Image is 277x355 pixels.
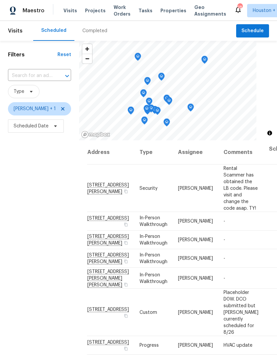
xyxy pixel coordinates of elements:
span: [PERSON_NAME] + 1 [14,106,56,112]
button: Copy Address [123,346,129,352]
button: Zoom out [82,54,92,63]
span: Tasks [138,8,152,13]
div: Map marker [128,106,134,117]
span: [PERSON_NAME] [178,256,213,261]
span: Scheduled Date [14,123,48,129]
span: - [224,238,225,242]
button: Copy Address [123,281,129,287]
span: [PERSON_NAME] [178,343,213,348]
div: Map marker [151,106,158,116]
h1: Filters [8,51,57,58]
span: Projects [85,7,106,14]
span: Visits [63,7,77,14]
span: In-Person Walkthrough [139,234,167,246]
span: Type [14,88,24,95]
button: Toggle attribution [266,129,274,137]
th: Type [134,140,173,165]
div: Map marker [141,116,148,127]
span: [PERSON_NAME] [178,310,213,315]
div: Scheduled [41,27,66,34]
span: Toggle attribution [268,129,272,137]
span: In-Person Walkthrough [139,272,167,284]
span: Security [139,186,157,190]
button: Copy Address [123,240,129,246]
div: Reset [57,51,71,58]
div: Map marker [154,107,161,117]
div: Map marker [201,56,208,66]
div: Map marker [158,73,165,83]
div: Map marker [163,95,170,105]
div: Map marker [135,53,141,63]
span: - [224,219,225,224]
div: Map marker [187,104,194,114]
span: [PERSON_NAME] [178,219,213,224]
th: Assignee [173,140,218,165]
span: HVAC update [224,343,252,348]
button: Copy Address [123,222,129,228]
span: Visits [8,24,23,38]
span: Placeholder D0W. DCO submitted but [PERSON_NAME] currently scheduled for 8/26 [224,290,258,334]
span: Rental Scammer has obtained the LB code. Please visit and change the code asap. TY! [224,166,258,210]
span: [PERSON_NAME] [178,238,213,242]
th: Comments [218,140,264,165]
span: Schedule [241,27,264,35]
button: Copy Address [123,188,129,194]
span: [PERSON_NAME] [178,276,213,280]
div: Map marker [144,77,151,87]
button: Schedule [236,24,269,38]
span: [PERSON_NAME] [178,186,213,190]
span: In-Person Walkthrough [139,253,167,264]
div: Map marker [143,105,150,115]
div: Map marker [146,98,152,108]
div: 18 [237,4,242,11]
div: Map marker [148,105,154,115]
span: Properties [160,7,186,14]
span: Geo Assignments [194,4,226,17]
span: - [224,276,225,280]
button: Zoom in [82,44,92,54]
span: Work Orders [114,4,131,17]
canvas: Map [79,41,256,140]
button: Open [62,71,72,81]
div: Completed [82,28,107,34]
th: Address [87,140,134,165]
div: Map marker [163,118,170,129]
button: Copy Address [123,313,129,319]
span: - [224,256,225,261]
input: Search for an address... [8,71,52,81]
div: Map marker [140,89,147,100]
span: Maestro [23,7,45,14]
span: Custom [139,310,157,315]
span: In-Person Walkthrough [139,216,167,227]
span: Progress [139,343,159,348]
div: Map marker [166,97,172,107]
a: Mapbox homepage [81,131,110,138]
button: Copy Address [123,258,129,264]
